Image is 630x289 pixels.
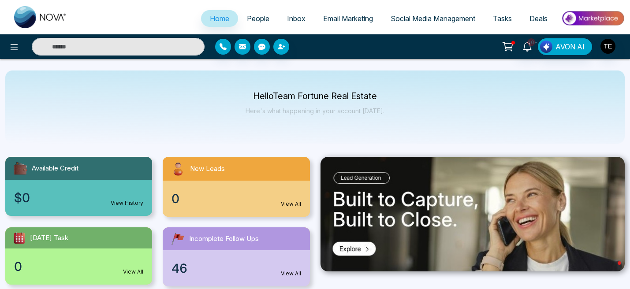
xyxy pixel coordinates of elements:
span: 0 [171,189,179,208]
span: Social Media Management [391,14,475,23]
a: Email Marketing [314,10,382,27]
img: availableCredit.svg [12,160,28,176]
img: Lead Flow [540,41,552,53]
button: AVON AI [538,38,592,55]
a: View History [111,199,143,207]
a: View All [281,270,301,278]
span: Home [210,14,229,23]
a: Deals [521,10,556,27]
span: AVON AI [555,41,585,52]
a: Tasks [484,10,521,27]
span: People [247,14,269,23]
iframe: Intercom live chat [600,259,621,280]
a: Inbox [278,10,314,27]
img: Market-place.gif [561,8,625,28]
span: Incomplete Follow Ups [189,234,259,244]
img: User Avatar [600,39,615,54]
a: 10+ [517,38,538,54]
a: Incomplete Follow Ups46View All [157,227,315,286]
p: Here's what happening in your account [DATE]. [246,107,384,115]
span: 0 [14,257,22,276]
span: Email Marketing [323,14,373,23]
img: . [321,157,625,271]
span: 46 [171,259,187,278]
img: newLeads.svg [170,160,186,177]
a: Home [201,10,238,27]
a: View All [123,268,143,276]
span: 10+ [527,38,535,46]
a: View All [281,200,301,208]
img: followUps.svg [170,231,186,247]
span: Inbox [287,14,306,23]
img: todayTask.svg [12,231,26,245]
span: [DATE] Task [30,233,68,243]
span: Deals [529,14,548,23]
a: New Leads0View All [157,157,315,217]
img: Nova CRM Logo [14,6,67,28]
span: Available Credit [32,163,78,174]
a: People [238,10,278,27]
span: New Leads [190,164,225,174]
p: Hello Team Fortune Real Estate [246,93,384,100]
a: Social Media Management [382,10,484,27]
span: $0 [14,189,30,207]
span: Tasks [493,14,512,23]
